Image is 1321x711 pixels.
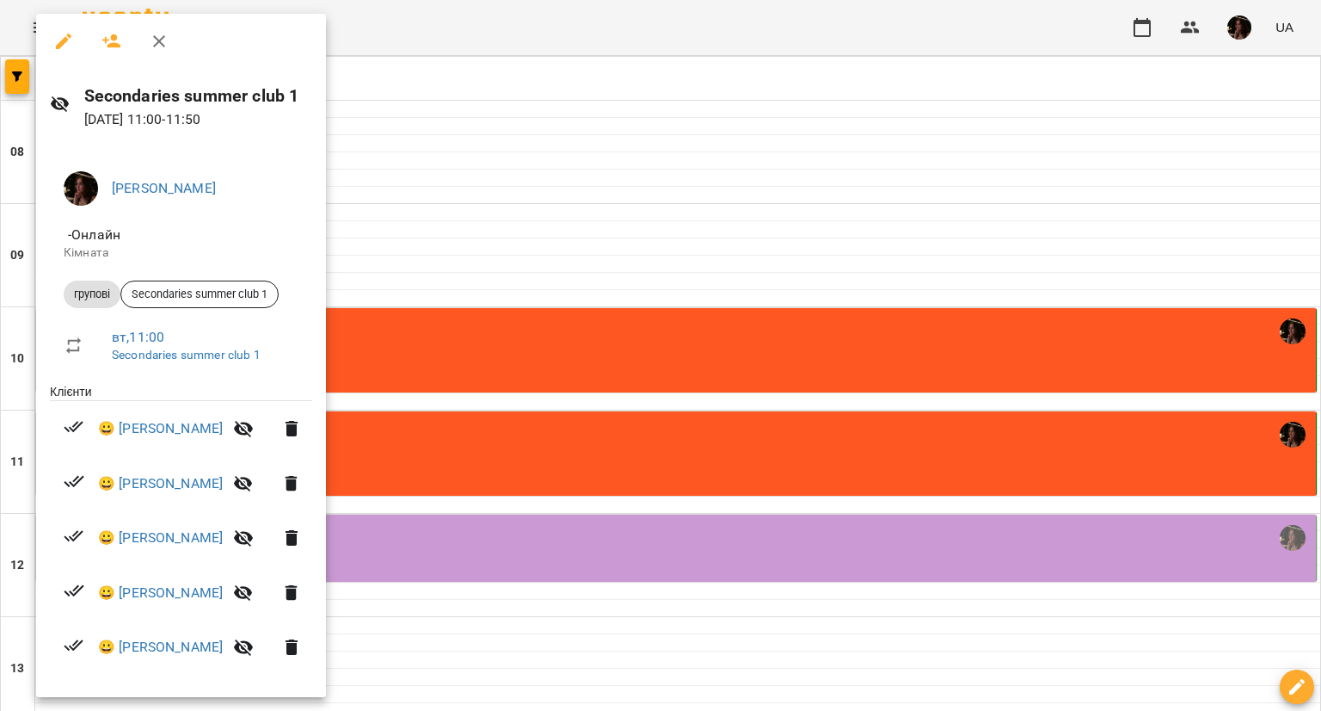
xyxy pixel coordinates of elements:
a: [PERSON_NAME] [112,180,216,196]
a: 😀 [PERSON_NAME] [98,418,223,439]
h6: Secondaries summer club 1 [84,83,312,109]
a: 😀 [PERSON_NAME] [98,528,223,548]
ul: Клієнти [50,383,312,682]
p: [DATE] 11:00 - 11:50 [84,109,312,130]
span: Secondaries summer club 1 [121,287,278,302]
a: Secondaries summer club 1 [112,348,261,362]
span: - Онлайн [64,226,124,243]
a: 😀 [PERSON_NAME] [98,637,223,658]
span: групові [64,287,120,302]
p: Кімната [64,244,298,262]
svg: Візит сплачено [64,471,84,492]
div: Secondaries summer club 1 [120,281,279,308]
img: 1b79b5faa506ccfdadca416541874b02.jpg [64,171,98,206]
svg: Візит сплачено [64,580,84,601]
svg: Візит сплачено [64,635,84,656]
svg: Візит сплачено [64,526,84,547]
a: вт , 11:00 [112,329,164,345]
svg: Візит сплачено [64,417,84,437]
a: 😀 [PERSON_NAME] [98,583,223,603]
a: 😀 [PERSON_NAME] [98,473,223,494]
